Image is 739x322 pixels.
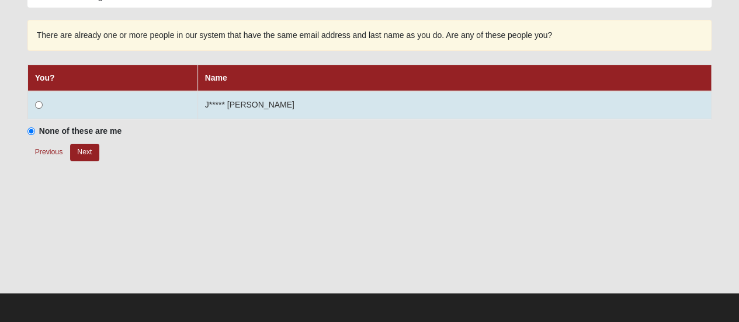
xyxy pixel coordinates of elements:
[70,144,99,161] button: Next
[27,20,712,51] div: There are already one or more people in our system that have the same email address and last name...
[39,126,122,136] strong: None of these are me
[27,127,35,135] input: None of these are me
[197,65,712,92] th: Name
[27,143,71,161] button: Previous
[27,65,197,92] th: You?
